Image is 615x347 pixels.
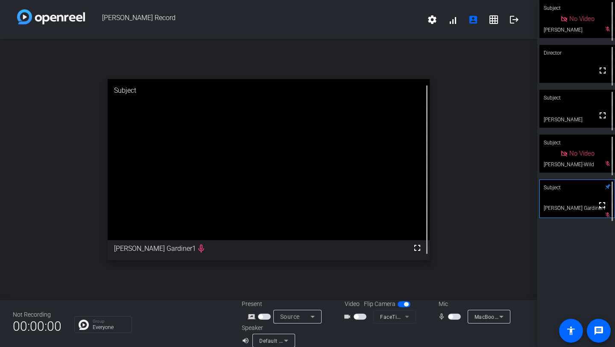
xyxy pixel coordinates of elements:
p: Group [93,319,127,323]
div: Subject [108,79,430,102]
div: Subject [539,90,615,106]
img: white-gradient.svg [17,9,85,24]
div: Not Recording [13,310,61,319]
div: Director [539,45,615,61]
div: Mic [430,300,515,309]
mat-icon: videocam_outline [343,312,354,322]
div: Subject [539,179,615,196]
span: No Video [569,150,594,157]
mat-icon: account_box [468,15,478,25]
mat-icon: fullscreen [597,110,608,121]
span: Source [280,313,300,320]
button: signal_cellular_alt [442,9,463,30]
mat-icon: settings [427,15,437,25]
span: Video [345,300,360,309]
mat-icon: fullscreen [597,200,607,210]
div: Speaker [242,323,293,332]
div: Present [242,300,327,309]
mat-icon: fullscreen [597,65,608,76]
mat-icon: fullscreen [412,243,422,253]
span: 00:00:00 [13,316,61,337]
mat-icon: accessibility [566,326,576,336]
span: [PERSON_NAME] Record [85,9,422,30]
span: MacBook Air Microphone (Built-in) [474,313,560,320]
mat-icon: grid_on [489,15,499,25]
mat-icon: message [594,326,604,336]
span: No Video [569,15,594,23]
mat-icon: mic_none [438,312,448,322]
mat-icon: volume_up [242,335,252,346]
mat-icon: screen_share_outline [248,312,258,322]
mat-icon: logout [509,15,519,25]
span: Flip Camera [364,300,395,309]
span: Default - MacBook Air Speakers (Built-in) [259,337,360,344]
div: Subject [539,135,615,151]
p: Everyone [93,325,127,330]
img: Chat Icon [79,320,89,330]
